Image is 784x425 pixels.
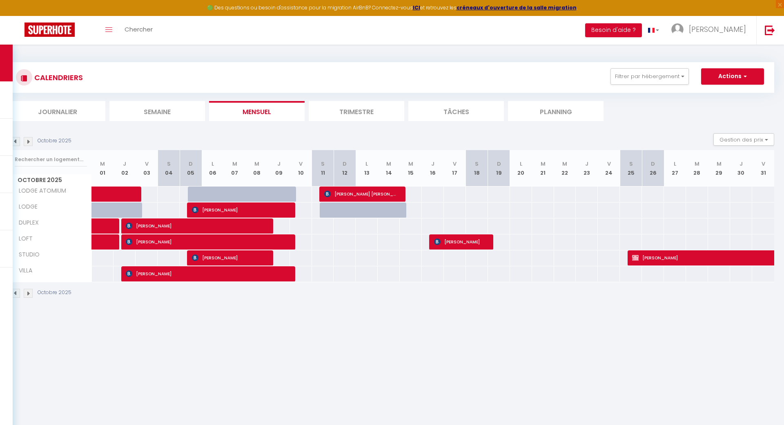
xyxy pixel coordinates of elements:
h3: CALENDRIERS [32,68,83,87]
th: 07 [224,150,246,187]
span: Octobre 2025 [10,174,91,186]
abbr: J [123,160,126,168]
th: 13 [356,150,378,187]
span: LODGE [11,202,42,211]
li: Planning [508,101,604,121]
abbr: D [651,160,655,168]
th: 26 [642,150,664,187]
th: 12 [334,150,356,187]
abbr: V [299,160,303,168]
li: Journalier [10,101,105,121]
th: 16 [422,150,444,187]
th: 20 [510,150,532,187]
abbr: L [212,160,214,168]
img: logout [765,25,775,35]
abbr: J [739,160,743,168]
th: 24 [598,150,620,187]
abbr: L [520,160,522,168]
th: 21 [532,150,554,187]
th: 29 [708,150,730,187]
span: [PERSON_NAME] [126,266,287,281]
a: créneaux d'ouverture de la salle migration [457,4,577,11]
th: 14 [378,150,400,187]
abbr: M [386,160,391,168]
abbr: L [674,160,676,168]
abbr: D [189,160,193,168]
th: 08 [246,150,268,187]
span: Chercher [125,25,153,34]
abbr: V [145,160,149,168]
abbr: J [585,160,588,168]
img: ... [671,23,684,36]
abbr: V [762,160,765,168]
span: [PERSON_NAME] [632,250,764,265]
p: Octobre 2025 [38,137,71,145]
abbr: S [629,160,633,168]
span: [PERSON_NAME] [PERSON_NAME] [324,186,398,202]
li: Tâches [408,101,504,121]
th: 09 [268,150,290,187]
span: DUPLEX [11,218,42,227]
abbr: M [232,160,237,168]
abbr: J [431,160,434,168]
li: Trimestre [309,101,404,121]
abbr: M [541,160,546,168]
th: 10 [290,150,312,187]
th: 17 [444,150,466,187]
a: ... [PERSON_NAME] [665,16,756,45]
span: LOFT [11,234,42,243]
button: Besoin d'aide ? [585,23,642,37]
span: [PERSON_NAME] [192,250,265,265]
th: 28 [686,150,708,187]
abbr: D [497,160,501,168]
a: Chercher [118,16,159,45]
span: [PERSON_NAME] [192,202,287,218]
abbr: M [695,160,699,168]
a: ICI [413,4,420,11]
th: 30 [730,150,752,187]
abbr: S [167,160,171,168]
span: [PERSON_NAME] [434,234,486,250]
li: Mensuel [209,101,305,121]
li: Semaine [109,101,205,121]
th: 31 [752,150,774,187]
span: VILLA [11,266,42,275]
button: Filtrer par hébergement [610,68,689,85]
th: 11 [312,150,334,187]
abbr: M [100,160,105,168]
th: 03 [136,150,158,187]
img: Super Booking [24,22,75,37]
abbr: V [607,160,611,168]
th: 27 [664,150,686,187]
button: Gestion des prix [713,133,774,146]
abbr: D [343,160,347,168]
th: 23 [576,150,598,187]
span: [PERSON_NAME] [689,24,746,34]
span: LODGE ATOMIUM [11,187,68,196]
span: STUDIO [11,250,42,259]
th: 01 [92,150,114,187]
th: 15 [400,150,422,187]
abbr: S [475,160,479,168]
abbr: L [365,160,368,168]
abbr: J [277,160,281,168]
span: [PERSON_NAME] [126,234,287,250]
p: Octobre 2025 [38,289,71,297]
th: 19 [488,150,510,187]
th: 22 [554,150,576,187]
th: 25 [620,150,642,187]
abbr: M [254,160,259,168]
button: Actions [701,68,764,85]
input: Rechercher un logement... [15,152,87,167]
th: 04 [158,150,180,187]
abbr: S [321,160,325,168]
abbr: M [717,160,722,168]
th: 06 [202,150,224,187]
abbr: M [408,160,413,168]
th: 02 [114,150,136,187]
th: 18 [466,150,488,187]
abbr: V [453,160,457,168]
th: 05 [180,150,202,187]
